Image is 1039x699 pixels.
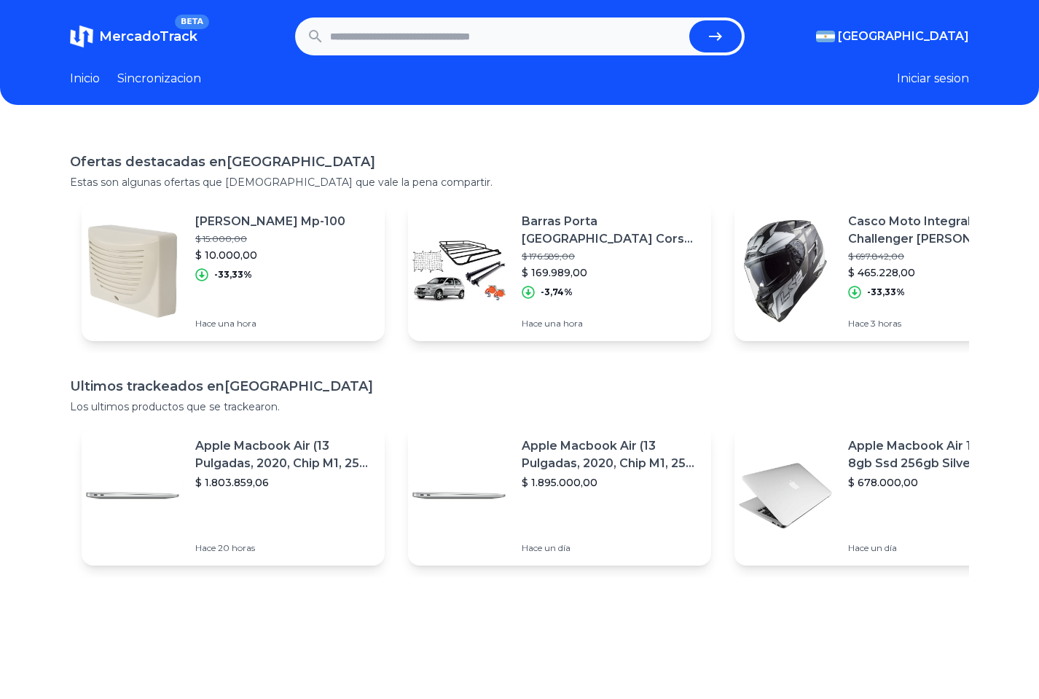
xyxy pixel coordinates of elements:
[82,445,184,547] img: Featured image
[70,175,969,190] p: Estas son algunas ofertas que [DEMOGRAPHIC_DATA] que vale la pena compartir.
[82,220,184,322] img: Featured image
[522,437,699,472] p: Apple Macbook Air (13 Pulgadas, 2020, Chip M1, 256 Gb De Ssd, 8 Gb De Ram) - Plata
[734,220,836,322] img: Featured image
[195,437,373,472] p: Apple Macbook Air (13 Pulgadas, 2020, Chip M1, 256 Gb De Ssd, 8 Gb De Ram) - Plata
[195,475,373,490] p: $ 1.803.859,06
[70,70,100,87] a: Inicio
[848,542,1026,554] p: Hace un día
[408,445,510,547] img: Featured image
[734,445,836,547] img: Featured image
[195,213,345,230] p: [PERSON_NAME] Mp-100
[522,475,699,490] p: $ 1.895.000,00
[82,426,385,566] a: Featured imageApple Macbook Air (13 Pulgadas, 2020, Chip M1, 256 Gb De Ssd, 8 Gb De Ram) - Plata$...
[541,286,573,298] p: -3,74%
[838,28,969,45] span: [GEOGRAPHIC_DATA]
[195,542,373,554] p: Hace 20 horas
[408,426,711,566] a: Featured imageApple Macbook Air (13 Pulgadas, 2020, Chip M1, 256 Gb De Ssd, 8 Gb De Ram) - Plata$...
[522,265,699,280] p: $ 169.989,00
[867,286,905,298] p: -33,33%
[734,426,1038,566] a: Featured imageApple Macbook Air 13 Core I5 8gb Ssd 256gb Silver$ 678.000,00Hace un día
[848,318,1026,329] p: Hace 3 horas
[522,251,699,262] p: $ 176.589,00
[848,213,1026,248] p: Casco Moto Integral Ls2 327 Challenger [PERSON_NAME] - En Teo Motos
[117,70,201,87] a: Sincronizacion
[195,233,345,245] p: $ 15.000,00
[175,15,209,29] span: BETA
[214,269,252,281] p: -33,33%
[408,201,711,341] a: Featured imageBarras Porta [GEOGRAPHIC_DATA] Corsa 3 P + Parrilla + Cinta X2 + Red$ 176.589,00$ 1...
[816,28,969,45] button: [GEOGRAPHIC_DATA]
[70,25,197,48] a: MercadoTrackBETA
[848,251,1026,262] p: $ 697.842,00
[99,28,197,44] span: MercadoTrack
[70,152,969,172] h1: Ofertas destacadas en [GEOGRAPHIC_DATA]
[70,399,969,414] p: Los ultimos productos que se trackearon.
[848,265,1026,280] p: $ 465.228,00
[522,542,699,554] p: Hace un día
[70,25,93,48] img: MercadoTrack
[734,201,1038,341] a: Featured imageCasco Moto Integral Ls2 327 Challenger [PERSON_NAME] - En Teo Motos$ 697.842,00$ 46...
[848,475,1026,490] p: $ 678.000,00
[848,437,1026,472] p: Apple Macbook Air 13 Core I5 8gb Ssd 256gb Silver
[816,31,835,42] img: Argentina
[897,70,969,87] button: Iniciar sesion
[408,220,510,322] img: Featured image
[522,318,699,329] p: Hace una hora
[195,248,345,262] p: $ 10.000,00
[522,213,699,248] p: Barras Porta [GEOGRAPHIC_DATA] Corsa 3 P + Parrilla + Cinta X2 + Red
[70,376,969,397] h1: Ultimos trackeados en [GEOGRAPHIC_DATA]
[195,318,345,329] p: Hace una hora
[82,201,385,341] a: Featured image[PERSON_NAME] Mp-100$ 15.000,00$ 10.000,00-33,33%Hace una hora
